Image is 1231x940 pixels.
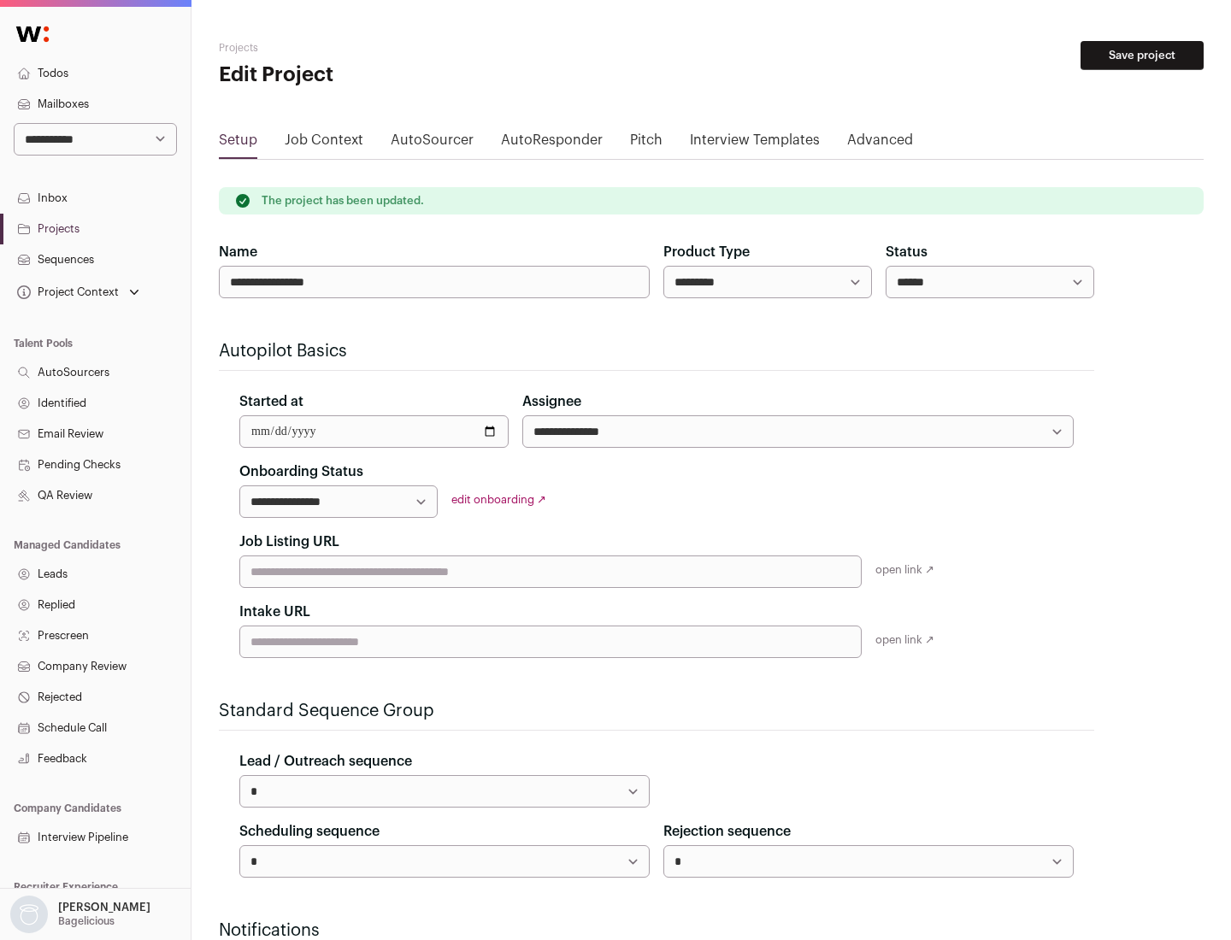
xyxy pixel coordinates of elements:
p: Bagelicious [58,914,115,928]
label: Lead / Outreach sequence [239,751,412,772]
label: Name [219,242,257,262]
a: edit onboarding ↗ [451,494,546,505]
button: Open dropdown [7,896,154,933]
img: Wellfound [7,17,58,51]
label: Started at [239,391,303,412]
img: nopic.png [10,896,48,933]
a: Pitch [630,130,663,157]
label: Product Type [663,242,750,262]
a: Advanced [847,130,913,157]
label: Scheduling sequence [239,821,380,842]
p: The project has been updated. [262,194,424,208]
button: Save project [1081,41,1204,70]
p: [PERSON_NAME] [58,901,150,914]
a: Job Context [285,130,363,157]
a: AutoSourcer [391,130,474,157]
h1: Edit Project [219,62,547,89]
a: Setup [219,130,257,157]
label: Intake URL [239,602,310,622]
h2: Standard Sequence Group [219,699,1094,723]
button: Open dropdown [14,280,143,304]
a: Interview Templates [690,130,820,157]
label: Status [886,242,928,262]
h2: Autopilot Basics [219,339,1094,363]
div: Project Context [14,285,119,299]
label: Onboarding Status [239,461,363,482]
label: Rejection sequence [663,821,791,842]
label: Job Listing URL [239,532,339,552]
h2: Projects [219,41,547,55]
a: AutoResponder [501,130,603,157]
label: Assignee [522,391,581,412]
